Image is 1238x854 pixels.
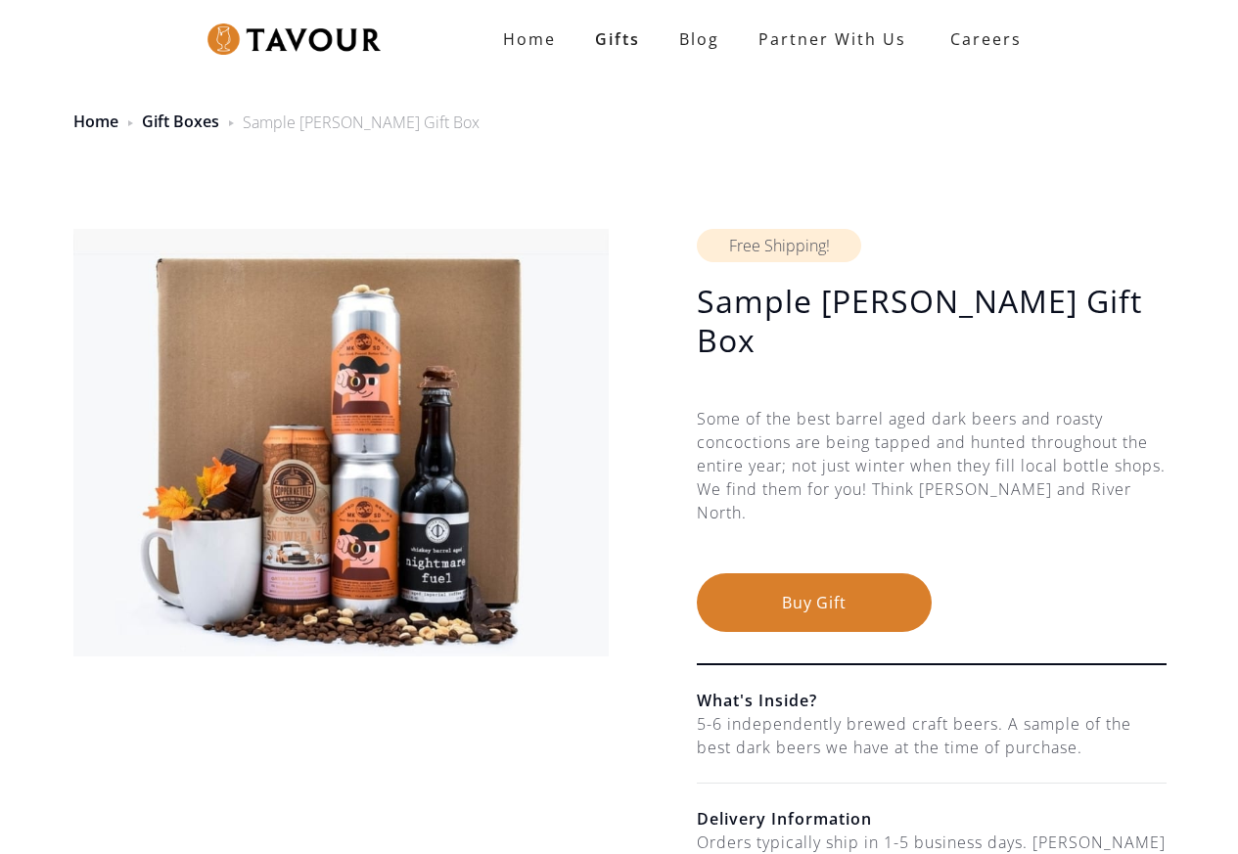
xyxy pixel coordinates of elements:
a: Home [73,111,118,132]
strong: Home [503,28,556,50]
a: partner with us [739,20,926,59]
strong: Careers [950,20,1022,59]
h1: Sample [PERSON_NAME] Gift Box [697,282,1167,360]
a: Home [483,20,575,59]
a: Gift Boxes [142,111,219,132]
div: Sample [PERSON_NAME] Gift Box [243,111,480,134]
a: Gifts [575,20,660,59]
div: Free Shipping! [697,229,861,262]
a: Careers [926,12,1036,67]
h6: What's Inside? [697,689,1167,712]
h6: Delivery Information [697,807,1167,831]
div: Some of the best barrel aged dark beers and roasty concoctions are being tapped and hunted throug... [697,407,1167,573]
a: Blog [660,20,739,59]
button: Buy Gift [697,573,932,632]
div: 5-6 independently brewed craft beers. A sample of the best dark beers we have at the time of purc... [697,712,1167,759]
